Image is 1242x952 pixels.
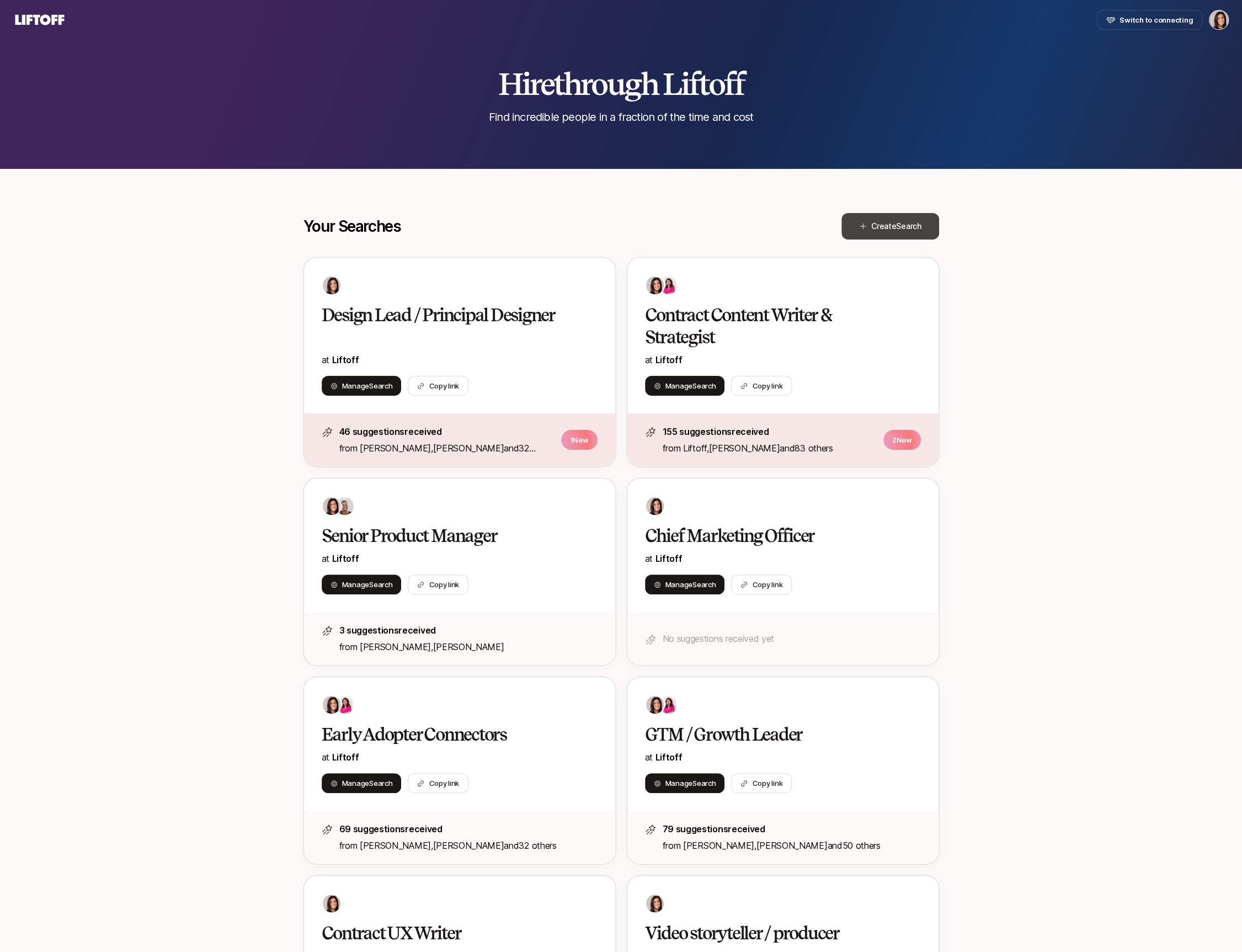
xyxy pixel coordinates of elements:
p: No suggestions received yet [663,631,921,646]
span: Manage [665,778,716,789]
img: Eleanor Morgan [1209,10,1228,29]
button: Copy link [731,773,792,793]
p: from [663,838,921,853]
span: , [431,443,504,454]
button: ManageSearch [322,773,402,793]
img: star-icon [645,824,656,835]
span: Manage [665,380,716,391]
button: Copy link [731,575,792,594]
p: at [645,750,921,764]
img: 9e09e871_5697_442b_ae6e_b16e3f6458f8.jpg [659,276,677,294]
p: at [322,353,598,367]
span: 50 others [842,840,880,851]
p: from [663,441,877,455]
button: ManageSearch [322,376,402,396]
p: from [339,640,598,654]
span: Manage [665,579,716,590]
a: Liftoff [332,354,359,365]
p: 69 suggestions received [339,822,598,836]
h2: Senior Product Manager [322,525,574,547]
span: [PERSON_NAME] [708,443,780,454]
img: 71d7b91d_d7cb_43b4_a7ea_a9b2f2cc6e03.jpg [323,696,340,714]
img: 71d7b91d_d7cb_43b4_a7ea_a9b2f2cc6e03.jpg [646,497,664,515]
p: 79 suggestions received [663,822,921,836]
h2: Hire [498,67,744,100]
h2: Chief Marketing Officer [645,525,898,547]
span: Manage [342,579,393,590]
span: through Liftoff [553,65,744,103]
img: star-icon [322,625,333,636]
span: [PERSON_NAME] [360,641,431,652]
img: star-icon [322,427,333,438]
img: 71d7b91d_d7cb_43b4_a7ea_a9b2f2cc6e03.jpg [323,895,340,912]
button: ManageSearch [645,575,725,594]
span: Liftoff [332,553,359,564]
button: Eleanor Morgan [1209,10,1229,30]
p: from [339,441,555,455]
button: Copy link [731,376,792,396]
span: [PERSON_NAME] [360,443,431,454]
span: Manage [342,380,393,391]
span: Liftoff [683,443,707,454]
p: 1 New [561,430,598,450]
p: 3 suggestions received [339,623,598,637]
span: 83 others [795,443,833,454]
img: 71d7b91d_d7cb_43b4_a7ea_a9b2f2cc6e03.jpg [646,696,664,714]
img: star-icon [322,824,333,835]
span: , [431,840,504,851]
p: at [322,551,598,566]
span: [PERSON_NAME] [433,641,504,652]
p: at [322,750,598,764]
span: , [754,840,828,851]
span: Search [369,381,392,390]
span: [PERSON_NAME] [683,840,754,851]
h2: Early Adopter Connectors [322,724,574,746]
p: from [339,838,598,853]
span: and [504,840,556,851]
p: at [645,551,921,566]
p: 2 New [883,430,921,450]
span: Liftoff [655,553,683,564]
span: Liftoff [332,752,359,763]
span: and [780,443,833,454]
span: , [431,641,504,652]
button: ManageSearch [322,575,402,594]
img: star-icon [645,427,656,438]
h2: Video storyteller / producer [645,922,898,944]
img: star-icon [645,634,656,645]
img: dbb69939_042d_44fe_bb10_75f74df84f7f.jpg [336,497,354,515]
button: Copy link [408,376,468,396]
h2: GTM / Growth Leader [645,724,898,746]
span: [PERSON_NAME] [756,840,827,851]
span: [PERSON_NAME] [433,443,504,454]
h2: Design Lead / Principal Designer [322,304,574,326]
button: Copy link [408,575,468,594]
img: 71d7b91d_d7cb_43b4_a7ea_a9b2f2cc6e03.jpg [646,276,664,294]
button: CreateSearch [841,213,939,240]
img: 9e09e871_5697_442b_ae6e_b16e3f6458f8.jpg [336,696,354,714]
span: Search [692,779,716,788]
img: 9e09e871_5697_442b_ae6e_b16e3f6458f8.jpg [659,696,677,714]
span: [PERSON_NAME] [360,840,431,851]
span: Search [692,381,716,390]
img: 71d7b91d_d7cb_43b4_a7ea_a9b2f2cc6e03.jpg [323,497,340,515]
span: , [707,443,780,454]
span: Search [692,580,716,589]
span: 32 others [519,840,556,851]
span: Search [369,779,392,788]
a: Liftoff [655,752,683,763]
p: 46 suggestions received [339,424,555,439]
button: Switch to connecting [1097,10,1202,30]
span: and [827,840,880,851]
button: Copy link [408,773,468,793]
h2: Contract Content Writer & Strategist [645,304,898,348]
span: Search [896,221,921,231]
span: Switch to connecting [1120,14,1193,25]
img: 71d7b91d_d7cb_43b4_a7ea_a9b2f2cc6e03.jpg [646,895,664,912]
p: 155 suggestions received [663,424,877,439]
span: [PERSON_NAME] [433,840,504,851]
span: Search [369,580,392,589]
img: 71d7b91d_d7cb_43b4_a7ea_a9b2f2cc6e03.jpg [323,276,340,294]
button: ManageSearch [645,773,725,793]
p: Your Searches [303,217,401,235]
